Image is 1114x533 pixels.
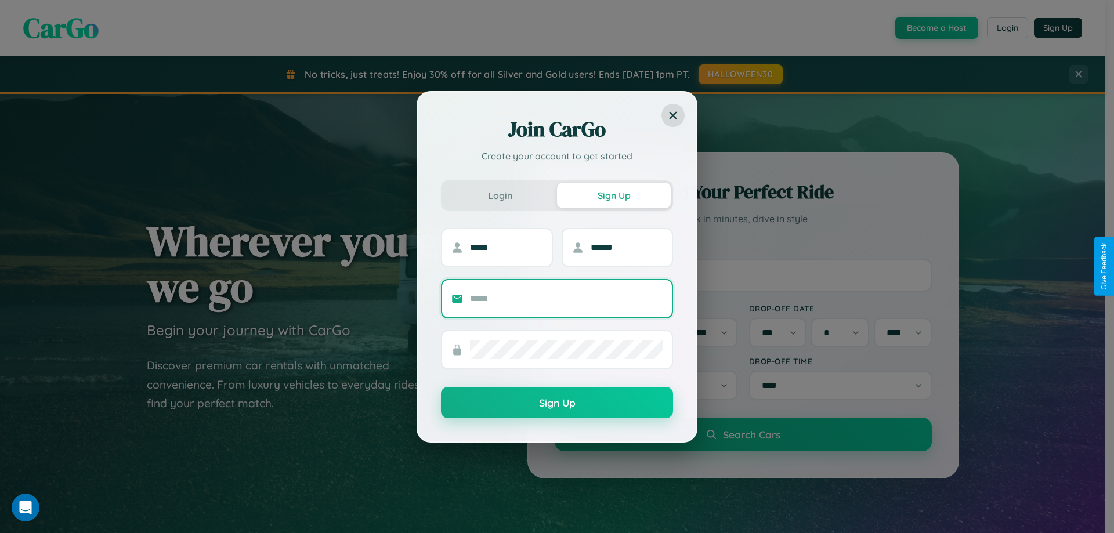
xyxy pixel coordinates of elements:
button: Sign Up [557,183,671,208]
button: Login [443,183,557,208]
p: Create your account to get started [441,149,673,163]
button: Sign Up [441,387,673,418]
h2: Join CarGo [441,115,673,143]
iframe: Intercom live chat [12,494,39,521]
div: Give Feedback [1100,243,1108,290]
